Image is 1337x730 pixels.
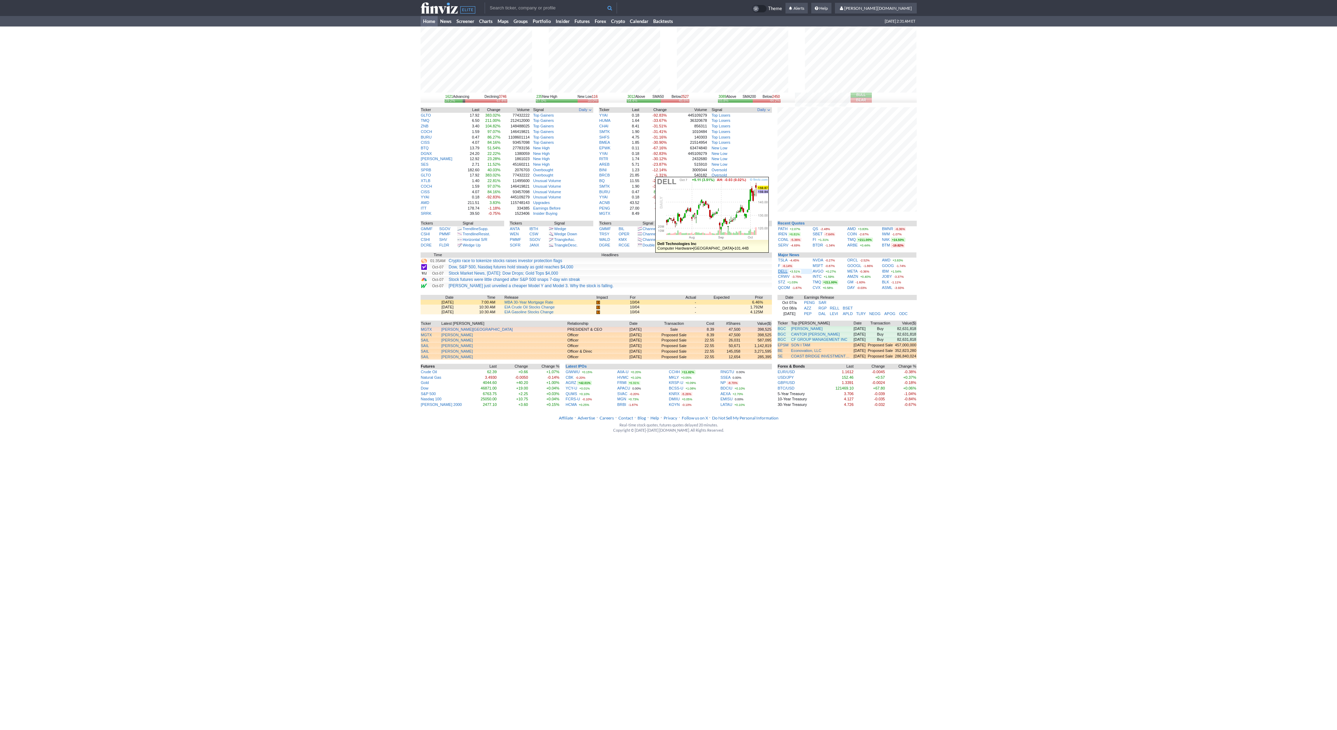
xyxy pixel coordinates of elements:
[579,107,587,113] span: Daily
[830,306,839,310] a: RELL
[533,168,553,172] a: Overbought
[643,237,668,242] a: Channel Down
[882,237,890,242] a: NAK
[421,402,462,407] a: [PERSON_NAME] 2000
[510,232,519,236] a: WEN
[669,370,680,374] a: CCHH
[505,310,554,314] a: EIA Gasoline Stocks Change
[485,2,617,14] input: Search ticker, company or profile
[669,375,679,379] a: MKLY
[578,415,595,421] a: Advertise
[421,392,436,396] a: S&P 500
[712,162,727,166] a: New Low
[533,151,550,156] a: New High
[643,227,663,231] a: Channel Up
[421,162,429,166] a: SES
[682,415,708,421] a: Follow us on X
[421,113,431,117] a: GLTO
[847,258,858,262] a: ORCL
[533,211,557,215] a: Insider Buying
[627,94,689,99] div: SMA50
[533,190,561,194] a: Unusual Volume
[813,280,821,284] a: TMQ
[804,300,815,305] a: PENG
[421,173,431,177] a: GLTO
[533,179,561,183] a: Unusual Volume
[882,269,889,273] a: IBM
[441,327,513,331] a: [PERSON_NAME][GEOGRAPHIC_DATA]
[778,354,783,358] a: SE
[439,237,447,242] a: SHV
[617,380,627,385] a: FRMI
[497,99,506,102] div: 67.4%
[791,332,840,337] a: CANTOR [PERSON_NAME]
[609,16,627,26] a: Crypto
[510,237,521,242] a: PMMF
[449,277,580,282] a: Stock futures were little changed after S&P 500 snaps 7-day win streak
[778,327,786,331] a: BGC
[719,94,736,99] div: Above
[813,274,822,278] a: INTC
[720,386,732,390] a: BDCIU
[421,375,441,379] a: Natural Gas
[720,402,732,407] a: LATAU
[559,415,573,421] a: Affiliate
[599,162,610,166] a: AREB
[533,124,554,128] a: Top Gainers
[813,243,823,247] a: BTDR
[804,306,811,310] a: AZZ
[783,312,796,316] a: [DATE]
[712,151,727,156] a: New Low
[643,243,662,247] a: Double Top
[421,168,431,172] a: SPRB
[617,397,626,401] a: MGN
[669,380,683,385] a: KRSP-U
[882,232,890,236] a: IWM
[847,243,858,247] a: ARBE
[778,375,794,379] a: USD/JPY
[819,306,827,310] a: RGP
[421,397,441,401] a: Nasdaq 100
[830,312,838,316] a: LEVI
[778,343,789,347] a: EPSM
[712,118,730,123] a: Top Losers
[533,157,550,161] a: New High
[421,206,427,210] a: ITT
[627,16,651,26] a: Calendar
[768,5,782,13] span: Theme
[533,146,550,150] a: New High
[554,237,576,242] a: TriangleAsc.
[882,274,892,278] a: JOBY
[664,415,677,421] a: Privacy
[463,232,478,236] span: Trendline
[421,16,438,26] a: Home
[445,95,453,99] span: 1621
[533,201,550,205] a: Upgrades
[578,107,593,113] button: Signals interval
[884,312,896,316] a: APOG
[720,397,733,401] a: EMISU
[778,243,789,247] a: SERV
[421,232,430,236] a: CSHI
[511,16,530,26] a: Groups
[533,135,554,139] a: Top Gainers
[617,386,630,390] a: APACU
[619,243,630,247] a: RCGE
[568,237,575,242] span: Asc.
[599,124,608,128] a: CHAI
[752,5,782,13] a: Theme
[720,392,730,396] a: AEXA
[445,94,469,99] div: Advancing
[599,190,610,194] a: BURU
[421,211,432,215] a: SRRK
[566,364,587,368] a: Latest IPOs
[819,300,827,305] a: SAR
[568,243,578,247] span: Desc.
[885,16,915,26] span: [DATE] 2:31 AM ET
[778,274,790,278] a: CRWV
[791,343,810,348] a: SON I TAM
[617,392,627,396] a: SVAC
[553,16,572,26] a: Insider
[421,237,430,242] a: CSHI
